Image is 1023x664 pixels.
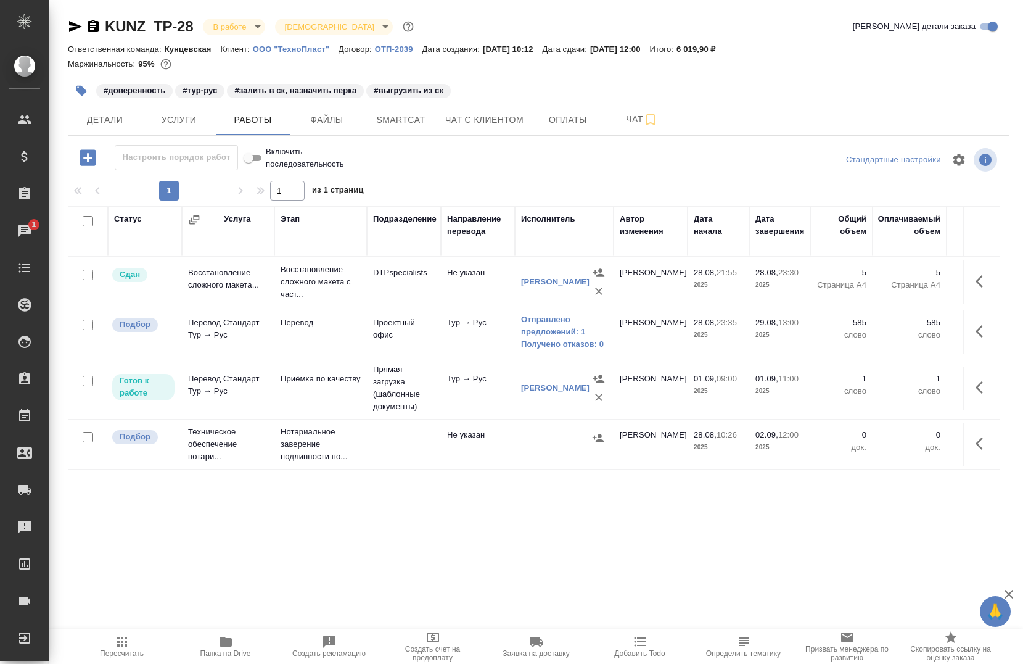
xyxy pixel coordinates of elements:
[200,649,251,658] span: Папка на Drive
[445,112,524,128] span: Чат с клиентом
[778,430,799,439] p: 12:00
[879,429,940,441] p: 0
[879,373,940,385] p: 1
[373,213,437,225] div: Подразделение
[485,629,588,664] button: Заявка на доставку
[590,370,608,388] button: Назначить
[111,429,176,446] div: Можно подбирать исполнителей
[339,44,375,54] p: Договор:
[817,267,866,279] p: 5
[778,268,799,277] p: 23:30
[755,441,805,454] p: 2025
[3,215,46,246] a: 1
[694,441,743,454] p: 2025
[953,279,1002,291] p: RUB
[795,629,899,664] button: Призвать менеджера по развитию
[899,629,1003,664] button: Скопировать ссылку на оценку заказа
[441,367,515,410] td: Тур → Рус
[817,213,866,238] div: Общий объем
[281,22,378,32] button: [DEMOGRAPHIC_DATA]
[24,218,43,231] span: 1
[367,260,441,304] td: DTPspecialists
[817,385,866,397] p: слово
[312,183,364,201] span: из 1 страниц
[694,329,743,341] p: 2025
[717,374,737,383] p: 09:00
[717,268,737,277] p: 21:55
[371,112,430,128] span: Smartcat
[226,85,365,95] span: залить в ск, назначить перка
[755,213,805,238] div: Дата завершения
[817,279,866,291] p: Страница А4
[221,44,253,54] p: Клиент:
[388,645,477,662] span: Создать счет на предоплату
[75,112,134,128] span: Детали
[521,213,575,225] div: Исполнитель
[277,629,381,664] button: Создать рекламацию
[953,373,1002,385] p: 0,08
[643,112,658,127] svg: Подписаться
[589,429,607,447] button: Назначить
[203,19,265,35] div: В работе
[521,338,607,351] a: Получено отказов: 0
[590,44,650,54] p: [DATE] 12:00
[755,329,805,341] p: 2025
[543,44,590,54] p: Дата сдачи:
[878,213,940,238] div: Оплачиваемый объем
[297,112,356,128] span: Файлы
[275,19,393,35] div: В работе
[968,429,998,459] button: Здесь прячутся важные кнопки
[879,267,940,279] p: 5
[817,441,866,454] p: док.
[953,385,1002,397] p: RUB
[953,329,1002,341] p: RUB
[694,279,743,291] p: 2025
[755,279,805,291] p: 2025
[676,44,725,54] p: 6 019,90 ₽
[483,44,543,54] p: [DATE] 10:12
[590,388,608,407] button: Удалить
[503,649,569,658] span: Заявка на доставку
[968,267,998,296] button: Здесь прячутся важные кнопки
[717,430,737,439] p: 10:26
[755,385,805,397] p: 2025
[620,213,681,238] div: Автор изменения
[70,629,174,664] button: Пересчитать
[165,44,221,54] p: Кунцевская
[755,430,778,439] p: 02.09,
[224,213,250,225] div: Услуга
[853,20,976,33] span: [PERSON_NAME] детали заказа
[68,59,138,68] p: Маржинальность:
[188,214,200,226] button: Сгруппировать
[223,112,282,128] span: Работы
[281,264,361,301] p: Восстановление сложного макета с част...
[694,213,743,238] div: Дата начала
[182,420,274,469] td: Техническое обеспечение нотари...
[980,596,1011,627] button: 🙏
[375,44,422,54] p: ОТП-2039
[985,599,1006,625] span: 🙏
[174,629,277,664] button: Папка на Drive
[374,85,443,97] p: #выгрузить из ск
[120,318,150,331] p: Подбор
[817,317,866,329] p: 585
[817,373,866,385] p: 1
[953,317,1002,329] p: 0
[253,44,339,54] p: ООО "ТехноПласт"
[281,317,361,329] p: Перевод
[86,19,101,34] button: Скопировать ссылку
[953,441,1002,454] p: RUB
[778,318,799,327] p: 13:00
[68,44,165,54] p: Ответственная команда:
[367,357,441,419] td: Прямая загрузка (шаблонные документы)
[650,44,676,54] p: Итого:
[717,318,737,327] p: 23:35
[906,645,995,662] span: Скопировать ссылку на оценку заказа
[441,423,515,466] td: Не указан
[614,423,688,466] td: [PERSON_NAME]
[400,19,416,35] button: Доп статусы указывают на важность/срочность заказа
[879,279,940,291] p: Страница А4
[538,112,598,128] span: Оплаты
[292,649,366,658] span: Создать рекламацию
[694,268,717,277] p: 28.08,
